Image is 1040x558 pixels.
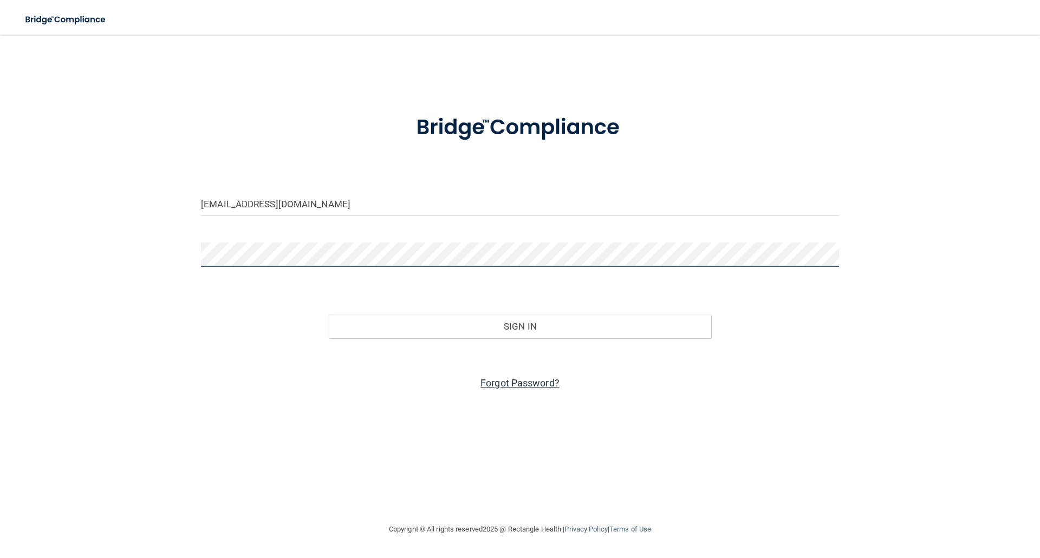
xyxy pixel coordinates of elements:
img: bridge_compliance_login_screen.278c3ca4.svg [16,9,116,31]
div: Copyright © All rights reserved 2025 @ Rectangle Health | | [322,512,718,547]
button: Sign In [329,314,712,338]
img: bridge_compliance_login_screen.278c3ca4.svg [394,100,646,156]
a: Privacy Policy [564,525,607,533]
a: Terms of Use [609,525,651,533]
keeper-lock: Open Keeper Popup [824,248,837,261]
input: Email [201,192,839,216]
a: Forgot Password? [480,377,560,389]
